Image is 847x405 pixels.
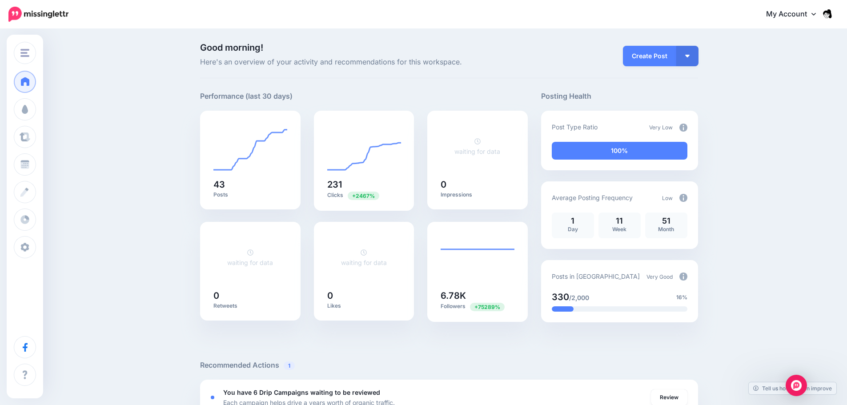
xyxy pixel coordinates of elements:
[749,382,836,394] a: Tell us how we can improve
[649,124,673,131] span: Very Low
[341,249,387,266] a: waiting for data
[441,180,514,189] h5: 0
[569,294,589,301] span: /2,000
[454,137,500,155] a: waiting for data
[757,4,834,25] a: My Account
[327,291,401,300] h5: 0
[650,217,683,225] p: 51
[612,226,626,233] span: Week
[679,124,687,132] img: info-circle-grey.png
[470,303,505,311] span: Previous period: 9
[786,375,807,396] div: Open Intercom Messenger
[603,217,636,225] p: 11
[227,249,273,266] a: waiting for data
[213,191,287,198] p: Posts
[556,217,590,225] p: 1
[213,180,287,189] h5: 43
[441,291,514,300] h5: 6.78K
[552,292,569,302] span: 330
[200,91,293,102] h5: Performance (last 30 days)
[327,302,401,309] p: Likes
[327,180,401,189] h5: 231
[8,7,68,22] img: Missinglettr
[662,195,673,201] span: Low
[552,142,687,160] div: 100% of your posts in the last 30 days have been from Drip Campaigns
[552,192,633,203] p: Average Posting Frequency
[552,122,598,132] p: Post Type Ratio
[623,46,676,66] a: Create Post
[348,192,379,200] span: Previous period: 9
[200,56,528,68] span: Here's an overview of your activity and recommendations for this workspace.
[327,191,401,200] p: Clicks
[441,191,514,198] p: Impressions
[211,396,214,399] div: <div class='status-dot small red margin-right'></div>Error
[646,273,673,280] span: Very Good
[552,271,640,281] p: Posts in [GEOGRAPHIC_DATA]
[676,293,687,302] span: 16%
[213,302,287,309] p: Retweets
[541,91,698,102] h5: Posting Health
[658,226,674,233] span: Month
[441,302,514,311] p: Followers
[200,42,263,53] span: Good morning!
[685,55,690,57] img: arrow-down-white.png
[679,273,687,281] img: info-circle-grey.png
[213,291,287,300] h5: 0
[223,389,380,396] b: You have 6 Drip Campaigns waiting to be reviewed
[679,194,687,202] img: info-circle-grey.png
[568,226,578,233] span: Day
[284,361,295,370] span: 1
[200,360,698,371] h5: Recommended Actions
[552,306,574,312] div: 16% of your posts in the last 30 days have been from Drip Campaigns
[20,49,29,57] img: menu.png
